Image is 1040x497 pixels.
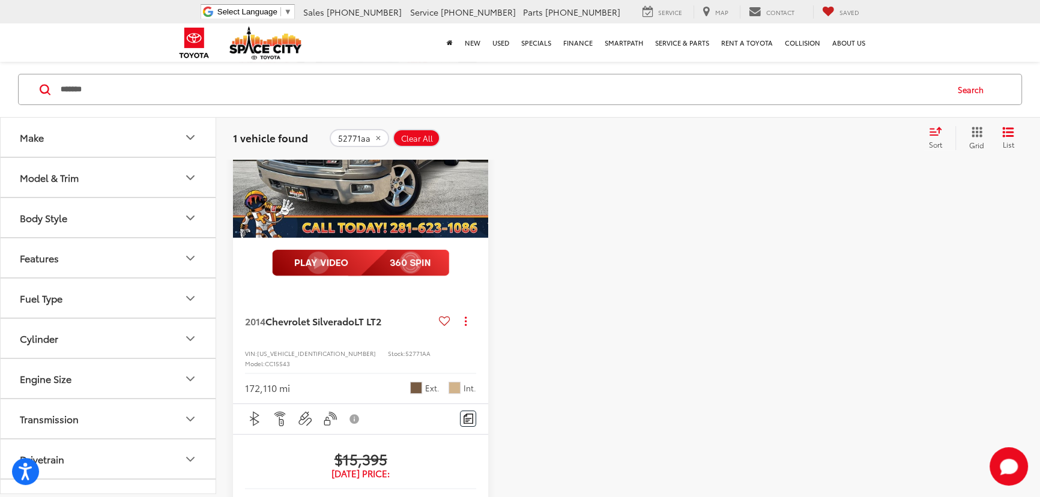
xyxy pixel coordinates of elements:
[257,349,376,358] span: [US_VEHICLE_IDENTIFICATION_NUMBER]
[245,314,265,328] span: 2014
[599,23,649,62] a: SmartPath
[245,381,290,395] div: 172,110 mi
[183,372,198,386] div: Engine Size
[183,412,198,426] div: Transmission
[183,211,198,225] div: Body Style
[545,6,620,18] span: [PHONE_NUMBER]
[465,316,467,326] span: dropdown dots
[273,411,288,426] img: Remote Start
[280,7,281,16] span: ​
[20,293,62,304] div: Fuel Type
[441,6,516,18] span: [PHONE_NUMBER]
[1,400,217,439] button: TransmissionTransmission
[1,199,217,238] button: Body StyleBody Style
[993,126,1023,150] button: List View
[272,250,449,276] img: full motion video
[486,23,515,62] a: Used
[233,130,308,145] span: 1 vehicle found
[990,447,1028,486] button: Toggle Chat Window
[464,382,476,394] span: Int.
[1,440,217,479] button: DrivetrainDrivetrain
[523,6,543,18] span: Parts
[245,450,476,468] span: $15,395
[245,349,257,358] span: VIN:
[59,75,946,104] input: Search by Make, Model, or Keyword
[247,411,262,426] img: Bluetooth®
[265,359,290,368] span: CC15543
[298,411,313,426] img: Aux Input
[183,130,198,145] div: Make
[694,5,737,19] a: Map
[813,5,868,19] a: My Saved Vehicles
[969,140,984,150] span: Grid
[245,315,434,328] a: 2014Chevrolet SilveradoLT LT2
[303,6,324,18] span: Sales
[405,349,431,358] span: 52771AA
[955,126,993,150] button: Grid View
[338,133,370,143] span: 52771aa
[459,23,486,62] a: New
[20,172,79,184] div: Model & Trim
[515,23,557,62] a: Specials
[330,129,389,147] button: remove 52771aa
[20,132,44,143] div: Make
[183,251,198,265] div: Features
[557,23,599,62] a: Finance
[20,333,58,345] div: Cylinder
[229,26,301,59] img: Space City Toyota
[740,5,803,19] a: Contact
[441,23,459,62] a: Home
[658,8,682,17] span: Service
[1,319,217,358] button: CylinderCylinder
[217,7,292,16] a: Select Language​
[449,382,461,394] span: Beige
[322,411,337,426] img: Keyless Entry
[245,359,265,368] span: Model:
[766,8,794,17] span: Contact
[393,129,440,147] button: Clear All
[388,349,405,358] span: Stock:
[715,8,728,17] span: Map
[633,5,691,19] a: Service
[425,382,440,394] span: Ext.
[20,454,64,465] div: Drivetrain
[826,23,871,62] a: About Us
[715,23,779,62] a: Rent a Toyota
[410,382,422,394] span: Brownstone Metallic
[20,414,79,425] div: Transmission
[20,373,71,385] div: Engine Size
[20,253,59,264] div: Features
[172,23,217,62] img: Toyota
[460,411,476,427] button: Comments
[20,212,67,224] div: Body Style
[464,414,473,424] img: Comments
[779,23,826,62] a: Collision
[354,314,381,328] span: LT LT2
[183,170,198,185] div: Model & Trim
[345,406,365,432] button: View Disclaimer
[183,452,198,466] div: Drivetrain
[923,126,955,150] button: Select sort value
[327,6,402,18] span: [PHONE_NUMBER]
[929,139,942,149] span: Sort
[183,291,198,306] div: Fuel Type
[1,279,217,318] button: Fuel TypeFuel Type
[455,310,476,331] button: Actions
[1,158,217,197] button: Model & TrimModel & Trim
[265,314,354,328] span: Chevrolet Silverado
[839,8,859,17] span: Saved
[1002,139,1014,149] span: List
[1,239,217,278] button: FeaturesFeatures
[649,23,715,62] a: Service & Parts
[1,118,217,157] button: MakeMake
[946,74,1001,104] button: Search
[410,6,438,18] span: Service
[284,7,292,16] span: ▼
[245,468,476,480] span: [DATE] Price:
[990,447,1028,486] svg: Start Chat
[183,331,198,346] div: Cylinder
[217,7,277,16] span: Select Language
[1,360,217,399] button: Engine SizeEngine Size
[401,133,433,143] span: Clear All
